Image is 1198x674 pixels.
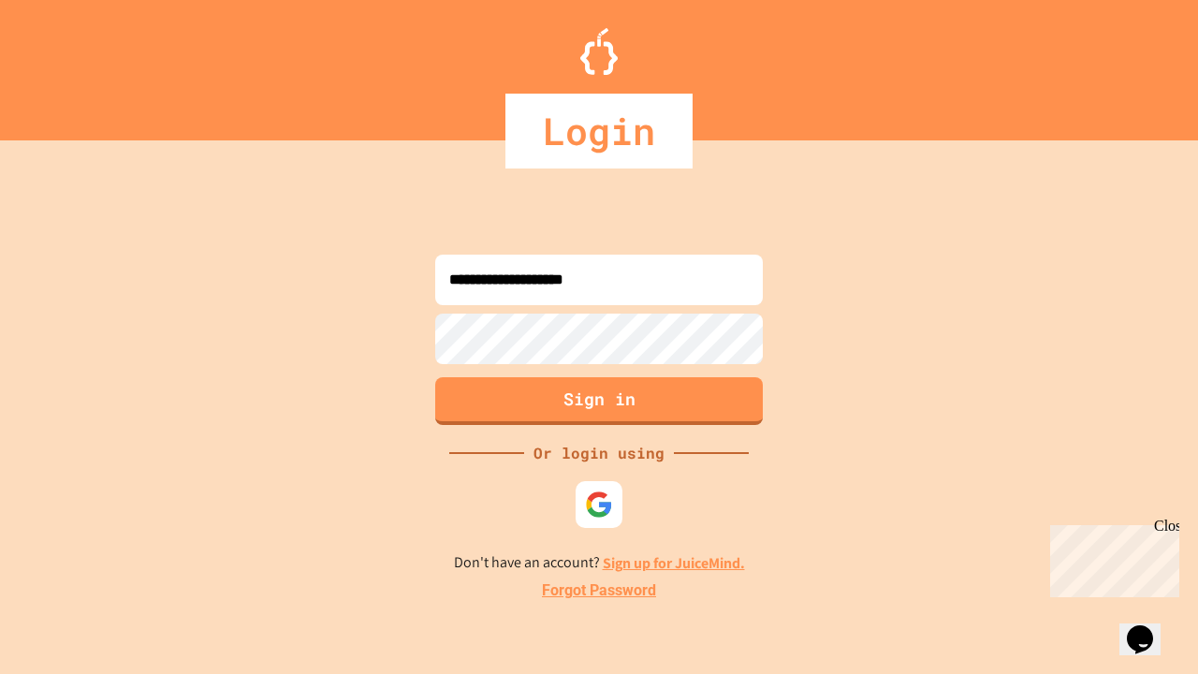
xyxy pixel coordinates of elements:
iframe: chat widget [1043,518,1179,597]
button: Sign in [435,377,763,425]
div: Or login using [524,442,674,464]
a: Sign up for JuiceMind. [603,553,745,573]
div: Login [505,94,693,168]
img: Logo.svg [580,28,618,75]
img: google-icon.svg [585,491,613,519]
div: Chat with us now!Close [7,7,129,119]
p: Don't have an account? [454,551,745,575]
iframe: chat widget [1119,599,1179,655]
a: Forgot Password [542,579,656,602]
